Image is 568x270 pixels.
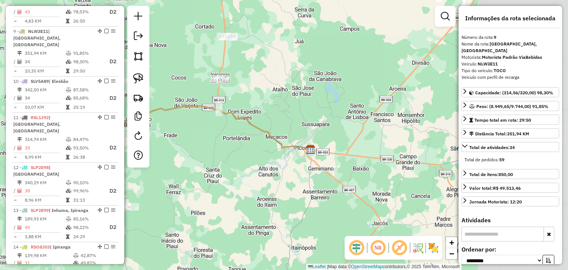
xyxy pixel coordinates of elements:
[13,57,17,66] td: /
[73,223,102,232] td: 98,22%
[461,67,559,74] div: Tipo do veículo:
[494,34,496,40] strong: 9
[24,179,65,186] td: 340,29 KM
[13,94,17,103] td: /
[327,264,328,269] span: |
[50,244,71,250] span: | Ipiranga
[461,115,559,125] a: Tempo total em rota: 29:50
[73,94,102,103] td: 85,68%
[17,96,22,100] i: Total de Atividades
[24,17,65,25] td: 4,83 KM
[73,215,102,223] td: 85,16%
[390,239,408,257] span: Exibir rótulo
[461,196,559,206] a: Jornada Motorista: 12:20
[73,196,102,204] td: 31:13
[24,50,65,57] td: 351,94 KM
[24,153,65,161] td: 8,99 KM
[24,94,65,103] td: 34
[219,33,237,40] div: Atividade não roteirizada - MAGNO ANDRETT REGO DE CARVALHO (COM. PAGUE MENOS)
[24,86,65,94] td: 342,50 KM
[104,115,109,119] em: Finalizar rota
[73,67,102,75] td: 29:50
[13,259,17,267] td: /
[369,239,387,257] span: Ocultar NR
[73,57,102,66] td: 98,30%
[98,208,102,212] em: Alterar sequência das rotas
[104,244,109,249] em: Finalizar rota
[493,185,521,191] strong: R$ 49.513,46
[130,90,146,106] a: Criar rota
[17,189,22,193] i: Total de Atividades
[66,60,71,64] i: % de utilização da cubagem
[73,233,102,240] td: 24:29
[13,7,17,17] td: /
[461,54,559,61] div: Motorista:
[17,225,22,230] i: Total de Atividades
[98,29,102,33] em: Alterar sequência das rotas
[494,68,506,73] strong: TOCO
[24,223,65,232] td: 49
[351,264,383,269] a: OpenStreetMap
[461,87,559,97] a: Capacidade: (314,56/320,00) 98,30%
[13,17,17,25] td: =
[80,259,115,267] td: 49,82%
[13,244,71,250] span: 14 -
[31,165,49,170] span: SLP2E98
[103,8,116,16] p: D2
[103,94,116,102] p: D2
[13,28,61,47] span: 9 -
[66,234,70,239] i: Tempo total em rota
[17,137,22,142] i: Distância Total
[73,143,102,152] td: 93,50%
[17,146,22,150] i: Total de Atividades
[211,75,229,82] div: Atividade não roteirizada - RONALDO DOS SANTOS (BAR DO RONALDO)
[461,101,559,111] a: Peso: (8.949,65/9.744,00) 91,85%
[475,90,553,95] span: Capacidade: (314,56/320,00) 98,30%
[73,104,102,111] td: 25:19
[542,255,554,266] button: Ordem crescente
[103,57,116,66] p: D2
[66,146,71,150] i: % de utilização da cubagem
[17,10,22,14] i: Total de Atividades
[111,115,115,119] em: Opções
[133,92,143,103] img: Criar rota
[306,145,315,154] img: Via Bebidas
[469,171,513,178] div: Total de itens:
[66,198,70,202] i: Tempo total em rota
[461,74,559,81] div: Veículo com perfil de recarga
[469,199,522,205] div: Jornada Motorista: 12:20
[24,252,73,259] td: 139,98 KM
[133,51,143,61] img: Selecionar atividades - polígono
[464,156,556,163] div: Total de pedidos:
[461,169,559,179] a: Total de itens:850,00
[507,131,529,136] span: 351,94 KM
[449,238,454,247] span: +
[474,117,531,123] span: Tempo total em rota: 29:50
[13,78,68,84] span: 10 -
[461,41,559,54] div: Nome da rota:
[461,34,559,41] div: Número da rota:
[482,54,542,60] strong: Motorista Padrão ViaBebidas
[446,248,457,259] a: Zoom out
[13,223,17,232] td: /
[73,50,102,57] td: 91,85%
[461,153,559,166] div: Total de atividades:34
[13,233,17,240] td: =
[66,10,71,14] i: % de utilização da cubagem
[73,17,102,25] td: 26:50
[73,153,102,161] td: 26:38
[17,51,22,55] i: Distância Total
[131,28,146,45] a: Exportar sessão
[13,165,59,177] span: | [GEOGRAPHIC_DATA]
[348,239,365,257] span: Ocultar deslocamento
[103,187,116,195] p: D2
[461,61,559,67] div: Veículo:
[66,217,71,221] i: % de utilização do peso
[73,179,102,186] td: 90,10%
[461,142,559,152] a: Total de atividades:34
[17,60,22,64] i: Total de Atividades
[13,104,17,111] td: =
[103,144,116,152] p: D2
[469,131,529,137] div: Distância Total:
[131,128,146,145] a: Reroteirizar Sessão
